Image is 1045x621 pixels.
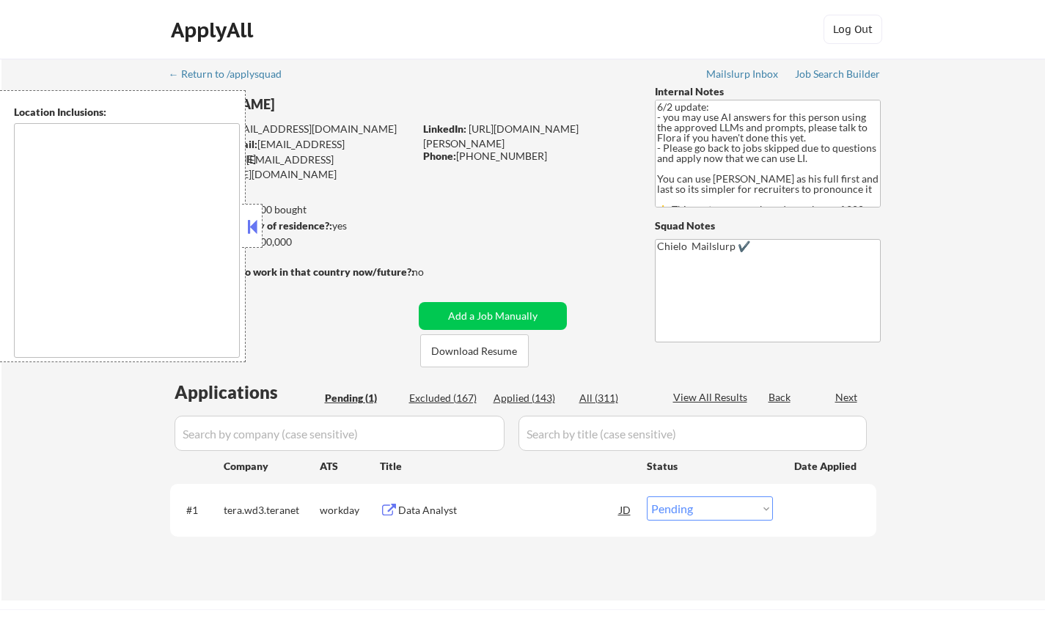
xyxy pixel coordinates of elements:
div: JD [618,496,633,523]
div: [PHONE_NUMBER] [423,149,631,163]
div: Applications [175,383,320,401]
a: ← Return to /applysquad [169,68,296,83]
div: ApplyAll [171,18,257,43]
div: [EMAIL_ADDRESS][PERSON_NAME][DOMAIN_NAME] [170,153,414,181]
div: [EMAIL_ADDRESS][DOMAIN_NAME] [171,137,414,166]
div: Title [380,459,633,474]
div: ← Return to /applysquad [169,69,296,79]
div: Data Analyst [398,503,620,518]
div: Back [769,390,792,405]
div: [PERSON_NAME] [170,95,472,114]
div: Pending (1) [325,391,398,405]
div: ATS [320,459,380,474]
div: $100,000 [169,235,414,249]
strong: Phone: [423,150,456,162]
div: Excluded (167) [409,391,483,405]
div: Mailslurp Inbox [706,69,780,79]
button: Log Out [824,15,882,44]
div: workday [320,503,380,518]
div: no [412,265,454,279]
div: Status [647,452,773,479]
div: All (311) [579,391,653,405]
strong: LinkedIn: [423,122,466,135]
div: Date Applied [794,459,859,474]
div: Company [224,459,320,474]
div: 143 sent / 200 bought [169,202,414,217]
a: Mailslurp Inbox [706,68,780,83]
div: Next [835,390,859,405]
div: View All Results [673,390,752,405]
div: Internal Notes [655,84,881,99]
a: [URL][DOMAIN_NAME][PERSON_NAME] [423,122,579,150]
button: Add a Job Manually [419,302,567,330]
strong: Will need Visa to work in that country now/future?: [170,265,414,278]
div: Job Search Builder [795,69,881,79]
div: Location Inclusions: [14,105,240,120]
div: Squad Notes [655,218,881,233]
button: Download Resume [420,334,529,367]
div: Applied (143) [494,391,567,405]
input: Search by company (case sensitive) [175,416,505,451]
div: tera.wd3.teranet [224,503,320,518]
div: [EMAIL_ADDRESS][DOMAIN_NAME] [171,122,414,136]
div: yes [169,218,409,233]
div: #1 [186,503,212,518]
input: Search by title (case sensitive) [518,416,867,451]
